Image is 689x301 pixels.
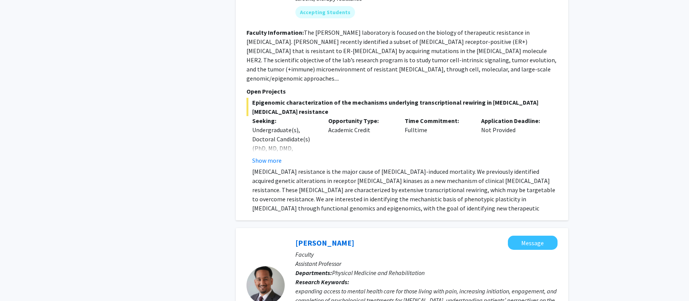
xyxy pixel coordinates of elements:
[252,125,317,208] div: Undergraduate(s), Doctoral Candidate(s) (PhD, MD, DMD, PharmD, etc.), Postdoctoral Researcher(s) ...
[332,269,425,277] span: Physical Medicine and Rehabilitation
[246,29,556,82] fg-read-more: The [PERSON_NAME] laboratory is focused on the biology of therapeutic resistance in [MEDICAL_DATA...
[295,6,355,18] mat-chip: Accepting Students
[6,267,32,295] iframe: Chat
[405,116,470,125] p: Time Commitment:
[246,98,558,116] span: Epigenomic characterization of the mechanisms underlying transcriptional rewiring in [MEDICAL_DAT...
[475,116,552,165] div: Not Provided
[246,87,558,96] p: Open Projects
[252,156,282,165] button: Show more
[252,167,558,222] p: [MEDICAL_DATA] resistance is the major cause of [MEDICAL_DATA]-induced mortality. We previously i...
[295,269,332,277] b: Departments:
[323,116,399,165] div: Academic Credit
[295,250,558,259] p: Faculty
[328,116,393,125] p: Opportunity Type:
[295,238,354,248] a: [PERSON_NAME]
[481,116,546,125] p: Application Deadline:
[295,259,558,268] p: Assistant Professor
[508,236,558,250] button: Message Fenan Rassu
[295,278,349,286] b: Research Keywords:
[399,116,475,165] div: Fulltime
[246,29,304,36] b: Faculty Information:
[252,116,317,125] p: Seeking:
